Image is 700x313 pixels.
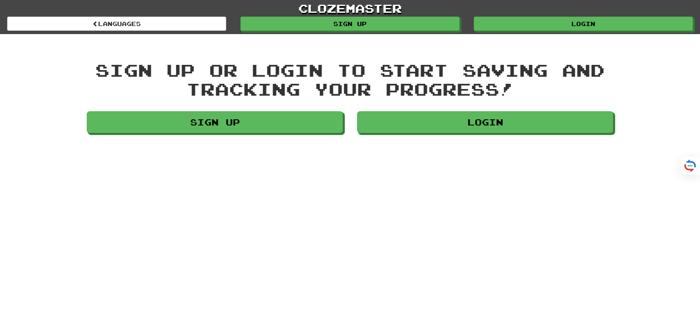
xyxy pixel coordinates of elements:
a: Languages [7,17,226,31]
a: Sign up [87,111,343,133]
a: Login [474,17,693,31]
a: Sign up [240,17,460,31]
a: Login [357,111,613,133]
div: Sign up or login to start saving and tracking your progress! [87,61,613,98]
